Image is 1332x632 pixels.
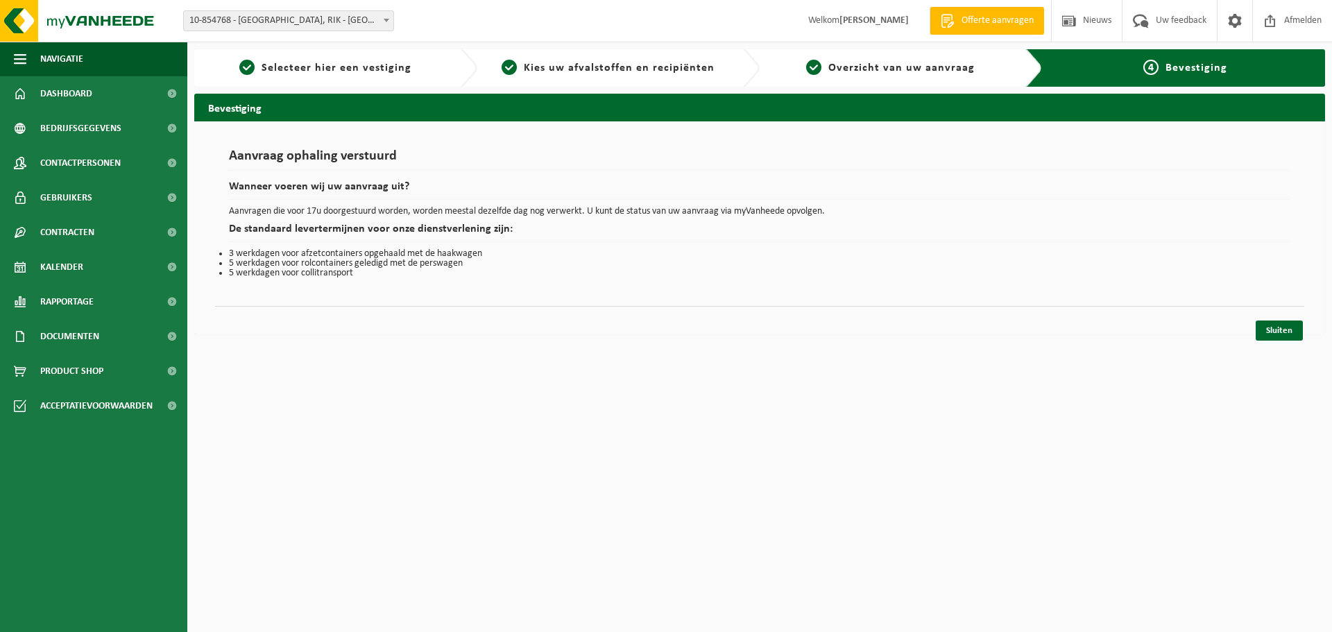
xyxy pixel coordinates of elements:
span: 1 [239,60,255,75]
li: 5 werkdagen voor collitransport [229,268,1290,278]
span: Contactpersonen [40,146,121,180]
span: Rapportage [40,284,94,319]
li: 3 werkdagen voor afzetcontainers opgehaald met de haakwagen [229,249,1290,259]
span: 3 [806,60,821,75]
a: Offerte aanvragen [930,7,1044,35]
h2: Bevestiging [194,94,1325,121]
a: 1Selecteer hier een vestiging [201,60,450,76]
span: Documenten [40,319,99,354]
span: Product Shop [40,354,103,388]
span: Dashboard [40,76,92,111]
p: Aanvragen die voor 17u doorgestuurd worden, worden meestal dezelfde dag nog verwerkt. U kunt de s... [229,207,1290,216]
span: 4 [1143,60,1159,75]
span: Overzicht van uw aanvraag [828,62,975,74]
span: Offerte aanvragen [958,14,1037,28]
a: 2Kies uw afvalstoffen en recipiënten [484,60,733,76]
span: 2 [502,60,517,75]
span: Kies uw afvalstoffen en recipiënten [524,62,715,74]
span: Gebruikers [40,180,92,215]
span: Kalender [40,250,83,284]
strong: [PERSON_NAME] [839,15,909,26]
span: 10-854768 - GAUDESABOOS, RIK - VARSENARE [184,11,393,31]
h2: De standaard levertermijnen voor onze dienstverlening zijn: [229,223,1290,242]
a: 3Overzicht van uw aanvraag [767,60,1015,76]
li: 5 werkdagen voor rolcontainers geledigd met de perswagen [229,259,1290,268]
span: Selecteer hier een vestiging [262,62,411,74]
span: Contracten [40,215,94,250]
span: Acceptatievoorwaarden [40,388,153,423]
span: Bevestiging [1165,62,1227,74]
span: 10-854768 - GAUDESABOOS, RIK - VARSENARE [183,10,394,31]
a: Sluiten [1256,321,1303,341]
span: Navigatie [40,42,83,76]
h2: Wanneer voeren wij uw aanvraag uit? [229,181,1290,200]
h1: Aanvraag ophaling verstuurd [229,149,1290,171]
span: Bedrijfsgegevens [40,111,121,146]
